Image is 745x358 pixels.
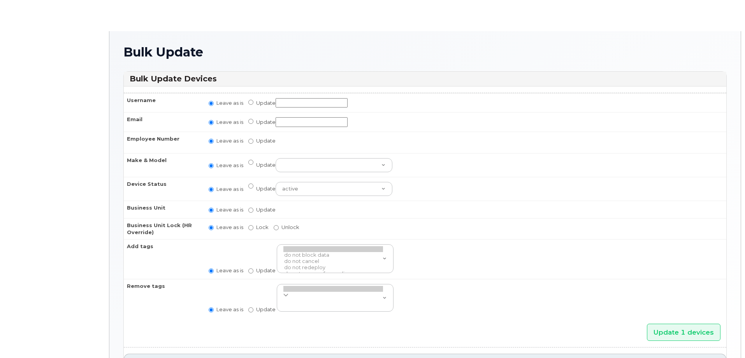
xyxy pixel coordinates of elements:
[209,187,214,192] input: Leave as is
[124,153,202,177] th: Make & Model
[209,120,214,125] input: Leave as is
[209,139,214,144] input: Leave as is
[248,307,253,312] input: Update
[209,162,243,169] label: Leave as is
[209,99,243,107] label: Leave as is
[274,224,299,231] label: Unlock
[283,265,383,271] option: do not redeploy
[248,267,276,274] label: Update
[209,206,243,213] label: Leave as is
[248,117,348,127] label: Update
[248,208,253,213] input: Update
[248,160,253,165] input: Update
[276,117,348,127] input: Update
[209,306,243,313] label: Leave as is
[248,139,253,144] input: Update
[124,218,202,239] th: Business Unit Lock (HR Override)
[283,258,383,265] option: do not cancel
[124,93,202,113] th: Username
[276,158,392,172] select: Update
[276,98,348,108] input: Update
[283,252,383,258] option: do not block data
[209,118,243,126] label: Leave as is
[248,119,253,124] input: Update
[124,177,202,201] th: Device Status
[248,182,392,196] label: Update
[248,225,253,230] input: Lock
[209,268,214,273] input: Leave as is
[248,306,276,313] label: Update
[209,163,214,168] input: Leave as is
[274,225,279,230] input: Unlock
[209,267,243,274] label: Leave as is
[209,137,243,145] label: Leave as is
[209,307,214,312] input: Leave as is
[248,158,392,172] label: Update
[124,112,202,132] th: Email
[248,137,276,145] label: Update
[248,206,276,213] label: Update
[209,224,243,231] label: Leave as is
[248,224,269,231] label: Lock
[130,74,720,84] h3: Bulk Update Devices
[248,268,253,273] input: Update
[124,239,202,279] th: Add tags
[248,183,253,189] input: Update
[124,201,202,218] th: Business Unit
[123,45,727,59] h1: Bulk Update
[209,101,214,106] input: Leave as is
[209,185,243,193] label: Leave as is
[248,100,253,105] input: Update
[276,182,392,196] select: Update
[124,132,202,153] th: Employee Number
[209,225,214,230] input: Leave as is
[124,279,202,317] th: Remove tags
[209,208,214,213] input: Leave as is
[647,324,720,341] input: Update 1 devices
[248,98,348,108] label: Update
[283,271,383,277] option: do not remove forwarding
